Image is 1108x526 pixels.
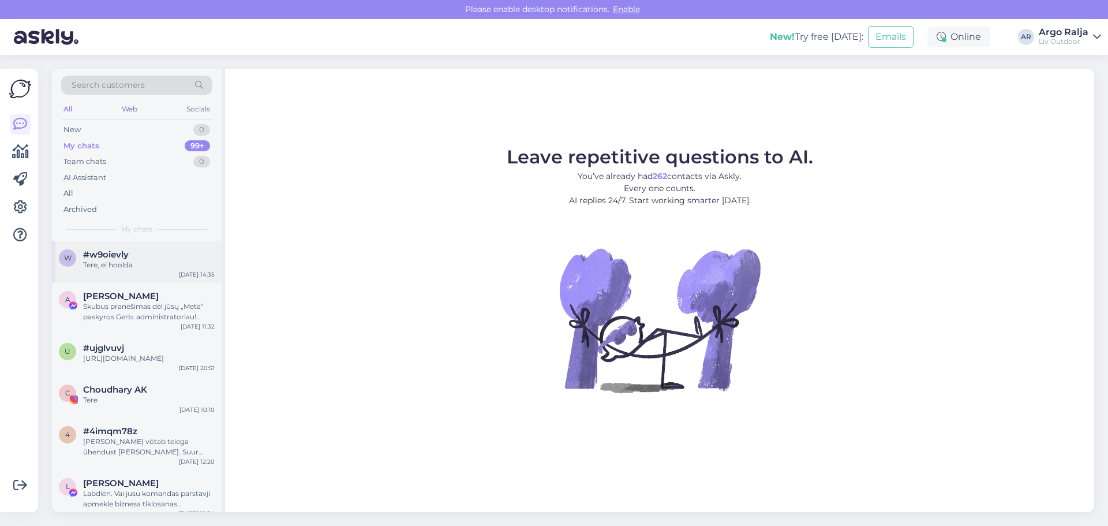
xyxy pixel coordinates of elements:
p: You’ve already had contacts via Askly. Every one counts. AI replies 24/7. Start working smarter [... [507,170,813,207]
div: Skubus pranešimas dėl jūsų „Meta“ paskyros Gerb. administratoriau! Nusprendėme visam laikui ištri... [83,301,215,322]
span: Enable [609,4,643,14]
span: Search customers [72,79,145,91]
div: Socials [184,102,212,117]
div: Team chats [63,156,106,167]
span: Choudhary AK [83,385,147,395]
div: Argo Ralja [1039,28,1088,37]
span: w [64,253,72,262]
div: 0 [193,156,210,167]
div: [DATE] 10:10 [179,405,215,414]
img: Askly Logo [9,78,31,100]
span: 4 [65,430,70,439]
img: No Chat active [556,216,763,424]
span: #w9oievly [83,249,129,260]
div: Tere [83,395,215,405]
div: 99+ [185,140,210,152]
div: [PERSON_NAME] võtab teiega ühendust [PERSON_NAME]. Suur tänu ja kena päeva jätku! [83,437,215,457]
span: A [65,295,70,304]
div: [DATE] 14:35 [179,270,215,279]
div: All [61,102,74,117]
a: Argo RaljaLiv Outdoor [1039,28,1101,46]
div: My chats [63,140,99,152]
div: Liv Outdoor [1039,37,1088,46]
div: Online [927,27,990,47]
button: Emails [868,26,914,48]
div: [DATE] 19:34 [179,509,215,518]
div: Archived [63,204,97,215]
div: [DATE] 12:20 [179,457,215,466]
span: Leave repetitive questions to AI. [507,146,813,168]
span: Lev Fainveits [83,478,159,488]
div: 0 [193,124,210,136]
span: My chats [121,224,152,234]
div: Labdien. Vai jusu komandas parstavji apmekle biznesa tiklosanas pasakumus [GEOGRAPHIC_DATA]? Vai ... [83,488,215,509]
div: Tere, ei hoolda [83,260,215,270]
span: C [65,389,70,397]
span: Antonella Capone [83,291,159,301]
b: New! [770,31,795,42]
div: AI Assistant [63,172,106,184]
div: Try free [DATE]: [770,30,863,44]
span: #ujglvuvj [83,343,124,353]
div: [DATE] 11:32 [181,322,215,331]
span: L [66,482,70,491]
div: [DATE] 20:51 [179,364,215,372]
div: [URL][DOMAIN_NAME] [83,353,215,364]
div: New [63,124,81,136]
b: 262 [653,171,667,181]
span: #4imqm78z [83,426,137,437]
span: u [65,347,70,356]
div: AR [1018,29,1034,45]
div: All [63,188,73,199]
div: Web [119,102,140,117]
